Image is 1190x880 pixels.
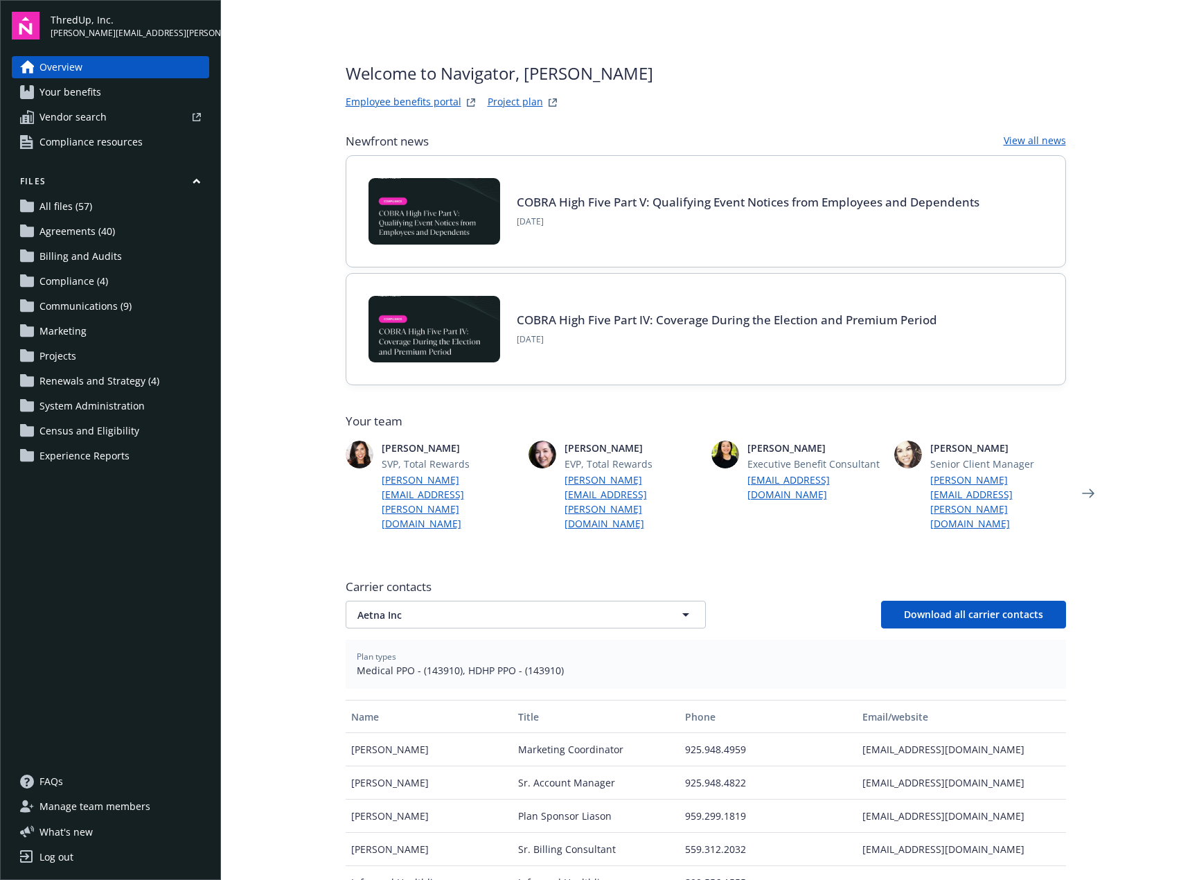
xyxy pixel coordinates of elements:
span: Renewals and Strategy (4) [39,370,159,392]
a: Employee benefits portal [346,94,461,111]
a: Census and Eligibility [12,420,209,442]
span: SVP, Total Rewards [382,457,517,471]
a: Compliance resources [12,131,209,153]
span: Aetna Inc [357,608,646,622]
span: [DATE] [517,215,979,228]
a: Vendor search [12,106,209,128]
span: [PERSON_NAME] [930,441,1066,455]
a: All files (57) [12,195,209,218]
span: [PERSON_NAME] [382,441,517,455]
div: [PERSON_NAME] [346,800,513,833]
span: Overview [39,56,82,78]
a: BLOG-Card Image - Compliance - COBRA High Five Pt 4 - 09-04-25.jpg [368,296,500,362]
div: 925.948.4822 [680,766,857,800]
div: Name [351,710,507,724]
a: striveWebsite [463,94,479,111]
div: [PERSON_NAME] [346,833,513,866]
a: Your benefits [12,81,209,103]
span: Communications (9) [39,295,132,317]
span: System Administration [39,395,145,417]
a: COBRA High Five Part IV: Coverage During the Election and Premium Period [517,312,937,328]
a: Marketing [12,320,209,342]
div: Title [518,710,674,724]
img: photo [346,441,373,468]
span: Newfront news [346,133,429,150]
span: Vendor search [39,106,107,128]
a: Manage team members [12,795,209,818]
span: Marketing [39,320,87,342]
div: Marketing Coordinator [513,733,680,766]
img: photo [529,441,556,468]
div: [EMAIL_ADDRESS][DOMAIN_NAME] [857,766,1065,800]
a: projectPlanWebsite [544,94,561,111]
button: Download all carrier contacts [881,601,1066,628]
a: Billing and Audits [12,245,209,267]
span: EVP, Total Rewards [565,457,700,471]
span: Compliance resources [39,131,143,153]
div: [EMAIL_ADDRESS][DOMAIN_NAME] [857,833,1065,866]
span: Your team [346,413,1066,430]
span: [PERSON_NAME] [747,441,883,455]
span: All files (57) [39,195,92,218]
a: [PERSON_NAME][EMAIL_ADDRESS][PERSON_NAME][DOMAIN_NAME] [382,473,517,531]
a: Project plan [488,94,543,111]
a: Communications (9) [12,295,209,317]
a: FAQs [12,771,209,793]
a: Renewals and Strategy (4) [12,370,209,392]
span: Experience Reports [39,445,130,467]
div: Phone [685,710,851,724]
div: [PERSON_NAME] [346,733,513,766]
button: Aetna Inc [346,601,706,628]
span: ThredUp, Inc. [51,12,209,27]
div: [PERSON_NAME] [346,766,513,800]
span: FAQs [39,771,63,793]
span: [DATE] [517,333,937,346]
button: Phone [680,700,857,733]
span: Your benefits [39,81,101,103]
div: Email/website [862,710,1060,724]
span: Agreements (40) [39,220,115,243]
div: Sr. Billing Consultant [513,833,680,866]
div: 959.299.1819 [680,800,857,833]
a: Compliance (4) [12,270,209,292]
span: Download all carrier contacts [904,608,1043,621]
div: [EMAIL_ADDRESS][DOMAIN_NAME] [857,733,1065,766]
span: Medical PPO - (143910), HDHP PPO - (143910) [357,663,1055,678]
div: Sr. Account Manager [513,766,680,800]
a: COBRA High Five Part V: Qualifying Event Notices from Employees and Dependents [517,194,979,210]
button: Files [12,175,209,193]
a: [PERSON_NAME][EMAIL_ADDRESS][PERSON_NAME][DOMAIN_NAME] [565,473,700,531]
span: Carrier contacts [346,579,1066,595]
a: [EMAIL_ADDRESS][DOMAIN_NAME] [747,473,883,502]
a: Agreements (40) [12,220,209,243]
span: Senior Client Manager [930,457,1066,471]
button: Name [346,700,513,733]
img: BLOG-Card Image - Compliance - COBRA High Five Pt 5 - 09-11-25.jpg [368,178,500,245]
a: Projects [12,345,209,367]
button: Title [513,700,680,733]
a: Overview [12,56,209,78]
div: 559.312.2032 [680,833,857,866]
a: Experience Reports [12,445,209,467]
span: Compliance (4) [39,270,108,292]
button: ThredUp, Inc.[PERSON_NAME][EMAIL_ADDRESS][PERSON_NAME][DOMAIN_NAME] [51,12,209,39]
span: What ' s new [39,825,93,839]
button: What's new [12,825,115,839]
div: Plan Sponsor Liason [513,800,680,833]
img: photo [711,441,739,468]
span: [PERSON_NAME] [565,441,700,455]
span: Plan types [357,651,1055,663]
span: Welcome to Navigator , [PERSON_NAME] [346,61,653,86]
span: Executive Benefit Consultant [747,457,883,471]
img: photo [894,441,922,468]
button: Email/website [857,700,1065,733]
div: 925.948.4959 [680,733,857,766]
a: System Administration [12,395,209,417]
span: Manage team members [39,795,150,818]
span: Census and Eligibility [39,420,139,442]
span: Billing and Audits [39,245,122,267]
div: Log out [39,846,73,868]
span: [PERSON_NAME][EMAIL_ADDRESS][PERSON_NAME][DOMAIN_NAME] [51,27,209,39]
div: [EMAIL_ADDRESS][DOMAIN_NAME] [857,800,1065,833]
